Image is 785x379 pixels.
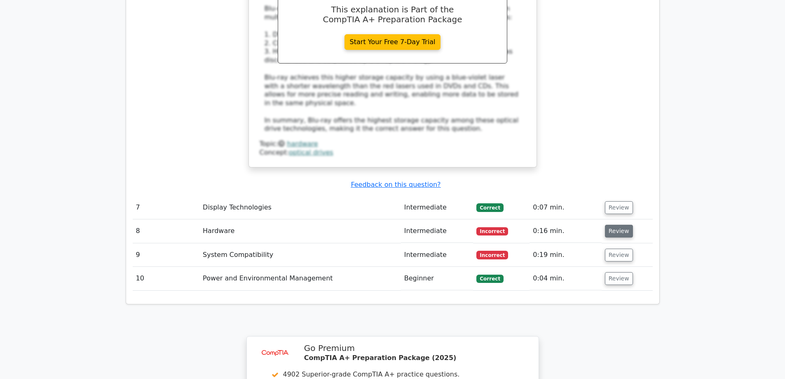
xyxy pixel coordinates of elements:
td: 10 [133,267,200,290]
td: Power and Environmental Management [199,267,401,290]
td: Display Technologies [199,196,401,219]
span: Incorrect [476,227,508,235]
a: optical drives [289,148,333,156]
span: Correct [476,275,503,283]
td: Intermediate [401,243,473,267]
button: Review [605,225,633,238]
td: 7 [133,196,200,219]
td: 0:16 min. [530,219,601,243]
a: Start Your Free 7-Day Trial [344,34,441,50]
td: 0:19 min. [530,243,601,267]
span: Correct [476,203,503,212]
td: 0:07 min. [530,196,601,219]
div: Topic: [260,140,526,148]
button: Review [605,201,633,214]
td: 8 [133,219,200,243]
td: 0:04 min. [530,267,601,290]
td: System Compatibility [199,243,401,267]
button: Review [605,249,633,261]
td: 9 [133,243,200,267]
button: Review [605,272,633,285]
a: Feedback on this question? [351,181,441,188]
a: hardware [287,140,318,148]
td: Intermediate [401,219,473,243]
td: Beginner [401,267,473,290]
td: Hardware [199,219,401,243]
td: Intermediate [401,196,473,219]
span: Incorrect [476,251,508,259]
div: Concept: [260,148,526,157]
